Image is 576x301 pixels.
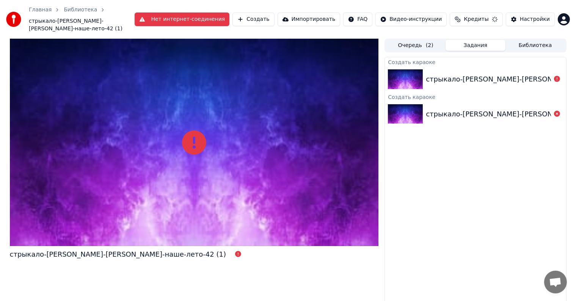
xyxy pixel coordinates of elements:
span: Кредиты [464,16,488,23]
button: Нет интернет-соединения [135,13,230,26]
a: Главная [29,6,52,14]
button: FAQ [343,13,372,26]
button: Задания [446,40,505,51]
a: Библиотека [64,6,97,14]
button: Библиотека [505,40,565,51]
button: Импортировать [278,13,341,26]
button: Создать [232,13,274,26]
span: стрыкало-[PERSON_NAME]-[PERSON_NAME]-наше-лето-42 (1) [29,17,135,33]
div: стрыкало-[PERSON_NAME]-[PERSON_NAME]-наше-лето-42 (1) [10,249,226,260]
div: Открытый чат [544,271,567,293]
button: Видео-инструкции [375,13,447,26]
button: Кредиты [450,13,502,26]
nav: breadcrumb [29,6,135,33]
span: ( 2 ) [426,42,433,49]
div: Настройки [520,16,550,23]
div: Создать караоке [385,92,566,101]
img: youka [6,12,21,27]
button: Очередь [386,40,446,51]
div: Создать караоке [385,57,566,66]
button: Настройки [506,13,555,26]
